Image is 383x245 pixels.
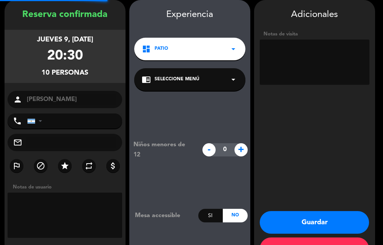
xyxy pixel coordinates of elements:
[129,8,250,22] div: Experiencia
[28,114,45,128] div: Argentina: +54
[60,161,69,170] i: star
[198,209,223,222] div: Si
[36,161,45,170] i: block
[202,143,216,156] span: -
[37,34,93,45] div: jueves 9, [DATE]
[47,45,83,67] div: 20:30
[13,138,22,147] i: mail_outline
[234,143,248,156] span: +
[41,67,88,78] div: 10 personas
[260,8,369,22] div: Adicionales
[128,140,198,159] div: Niños menores de 12
[13,95,22,104] i: person
[142,44,151,54] i: dashboard
[5,8,126,22] div: Reserva confirmada
[142,75,151,84] i: chrome_reader_mode
[155,76,199,83] span: Seleccione Menú
[260,30,369,38] div: Notas de visita
[229,75,238,84] i: arrow_drop_down
[84,161,93,170] i: repeat
[260,211,369,234] button: Guardar
[9,183,126,191] div: Notas de usuario
[13,116,22,126] i: phone
[12,161,21,170] i: outlined_flag
[109,161,118,170] i: attach_money
[223,209,247,222] div: No
[229,44,238,54] i: arrow_drop_down
[155,45,168,53] span: PATIO
[129,211,198,220] div: Mesa accessible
